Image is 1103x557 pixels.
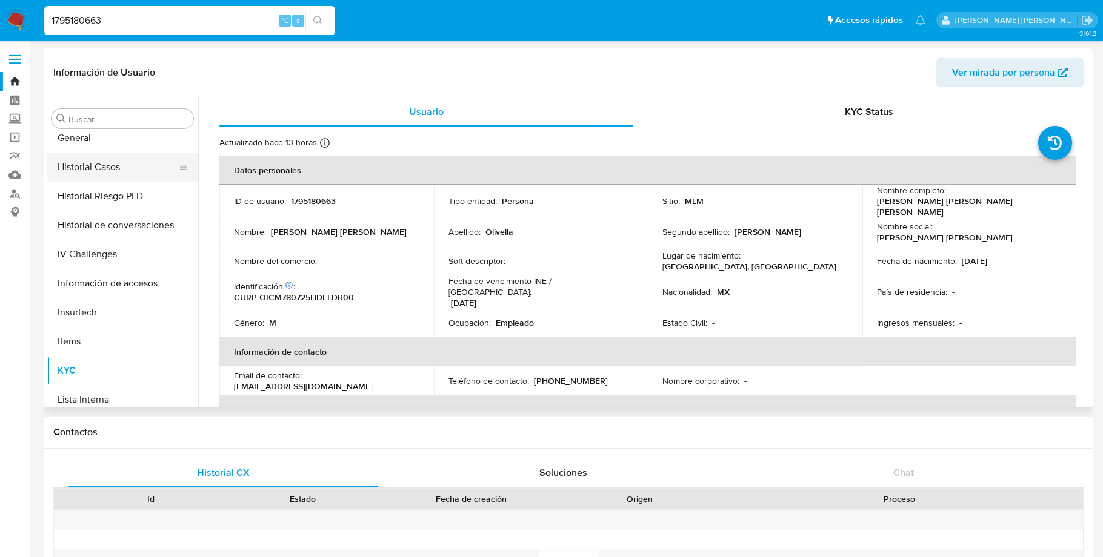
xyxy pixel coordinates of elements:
[724,493,1075,505] div: Proceso
[573,493,707,505] div: Origen
[448,255,505,266] p: Soft descriptor :
[936,58,1084,87] button: Ver mirada por persona
[448,226,481,237] p: Apellido :
[1081,14,1094,27] a: Salir
[234,226,266,237] p: Nombre :
[234,281,295,292] p: Identificación :
[955,15,1078,26] p: rene.vale@mercadolibre.com
[219,156,1076,185] th: Datos personales
[219,395,1076,424] th: Verificación y cumplimiento
[835,14,903,27] span: Accesos rápidos
[915,15,925,25] a: Notificaciones
[197,466,250,480] span: Historial CX
[662,261,836,272] p: [GEOGRAPHIC_DATA], [GEOGRAPHIC_DATA]
[485,226,513,237] p: Olivella
[744,375,747,386] p: -
[448,196,497,206] p: Tipo entidad :
[56,114,66,124] button: Buscar
[47,385,198,414] button: Lista Interna
[448,317,491,328] p: Ocupación :
[877,221,933,232] p: Nombre social :
[219,137,317,148] p: Actualizado hace 13 horas
[539,466,587,480] span: Soluciones
[662,317,707,328] p: Estado Civil :
[448,375,529,386] p: Teléfono de contacto :
[877,255,957,266] p: Fecha de nacimiento :
[53,67,155,79] h1: Información de Usuario
[47,240,198,269] button: IV Challenges
[962,255,987,266] p: [DATE]
[271,226,407,237] p: [PERSON_NAME] [PERSON_NAME]
[235,493,370,505] div: Estado
[877,286,947,297] p: País de residencia :
[47,269,198,298] button: Información de accesos
[53,426,1084,438] h1: Contactos
[662,196,680,206] p: Sitio :
[845,105,893,119] span: KYC Status
[893,466,914,480] span: Chat
[877,317,955,328] p: Ingresos mensuales :
[234,317,264,328] p: Género :
[735,226,801,237] p: [PERSON_NAME]
[662,250,741,261] p: Lugar de nacimiento :
[47,153,188,182] button: Historial Casos
[448,275,634,297] p: Fecha de vencimiento INE / [GEOGRAPHIC_DATA] :
[534,375,608,386] p: [PHONE_NUMBER]
[47,298,198,327] button: Insurtech
[409,105,444,119] span: Usuario
[234,292,354,303] p: CURP OICM780725HDFLDR00
[234,255,317,266] p: Nombre del comercio :
[502,196,534,206] p: Persona
[877,185,946,196] p: Nombre completo :
[68,114,188,125] input: Buscar
[47,124,198,153] button: General
[496,317,534,328] p: Empleado
[47,182,198,211] button: Historial Riesgo PLD
[280,15,289,26] span: ⌥
[219,337,1076,366] th: Información de contacto
[877,232,1013,243] p: [PERSON_NAME] [PERSON_NAME]
[47,327,198,356] button: Items
[47,356,198,385] button: KYC
[234,196,286,206] p: ID de usuario :
[717,286,730,297] p: MX
[952,58,1055,87] span: Ver mirada por persona
[387,493,556,505] div: Fecha de creación
[234,381,373,392] p: [EMAIL_ADDRESS][DOMAIN_NAME]
[685,196,704,206] p: MLM
[510,255,513,266] p: -
[291,196,336,206] p: 1795180663
[322,255,324,266] p: -
[959,317,962,328] p: -
[44,13,335,28] input: Buscar usuario o caso...
[952,286,955,297] p: -
[662,375,739,386] p: Nombre corporativo :
[269,317,276,328] p: M
[712,317,715,328] p: -
[662,286,712,297] p: Nacionalidad :
[84,493,218,505] div: Id
[305,12,330,29] button: search-icon
[296,15,300,26] span: s
[451,297,476,308] p: [DATE]
[877,196,1058,217] p: [PERSON_NAME] [PERSON_NAME] [PERSON_NAME]
[234,370,302,381] p: Email de contacto :
[662,226,730,237] p: Segundo apellido :
[47,211,198,240] button: Historial de conversaciones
